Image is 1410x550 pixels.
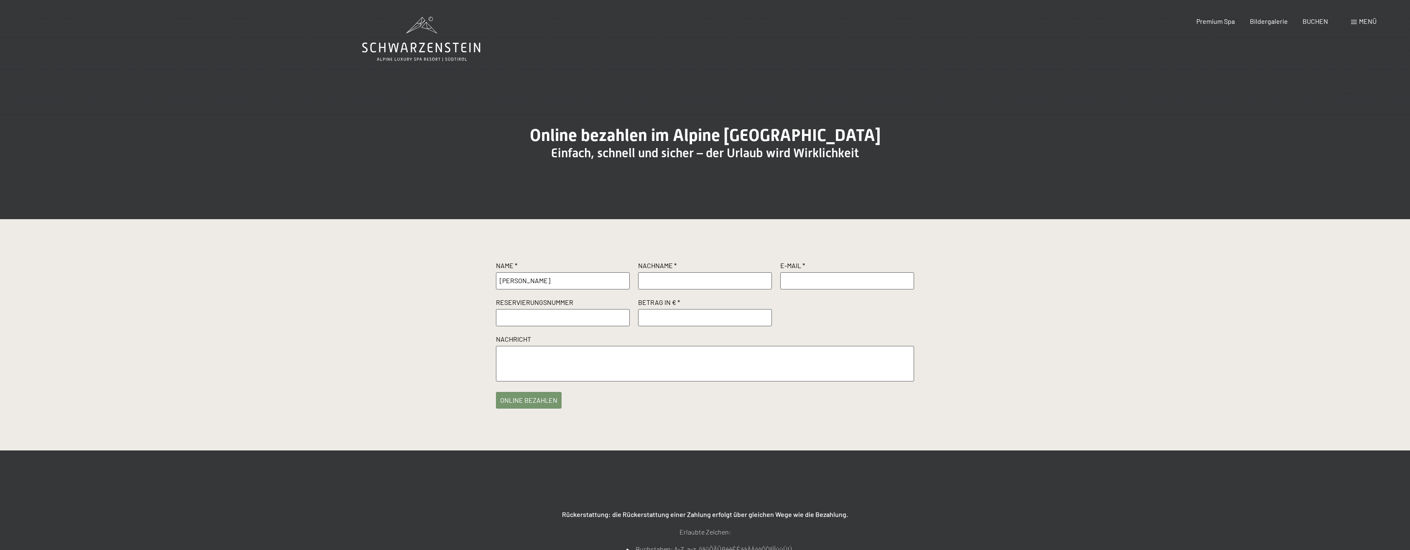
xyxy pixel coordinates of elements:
p: Erlaubte Zeichen: [496,527,914,537]
span: Einfach, schnell und sicher – der Urlaub wird Wirklichkeit [551,146,859,160]
label: Nachricht [496,335,914,346]
span: Menü [1359,17,1377,25]
a: BUCHEN [1303,17,1328,25]
a: Bildergalerie [1250,17,1288,25]
label: Name * [496,261,630,272]
span: Online bezahlen im Alpine [GEOGRAPHIC_DATA] [530,125,881,145]
label: Nachname * [638,261,772,272]
strong: Rückerstattung: die Rückerstattung einer Zahlung erfolgt über gleichen Wege wie die Bezahlung. [562,510,848,518]
label: E-Mail * [780,261,914,272]
a: Premium Spa [1196,17,1235,25]
button: online bezahlen [496,392,562,409]
label: Betrag in € * [638,298,772,309]
label: Reservierungsnummer [496,298,630,309]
